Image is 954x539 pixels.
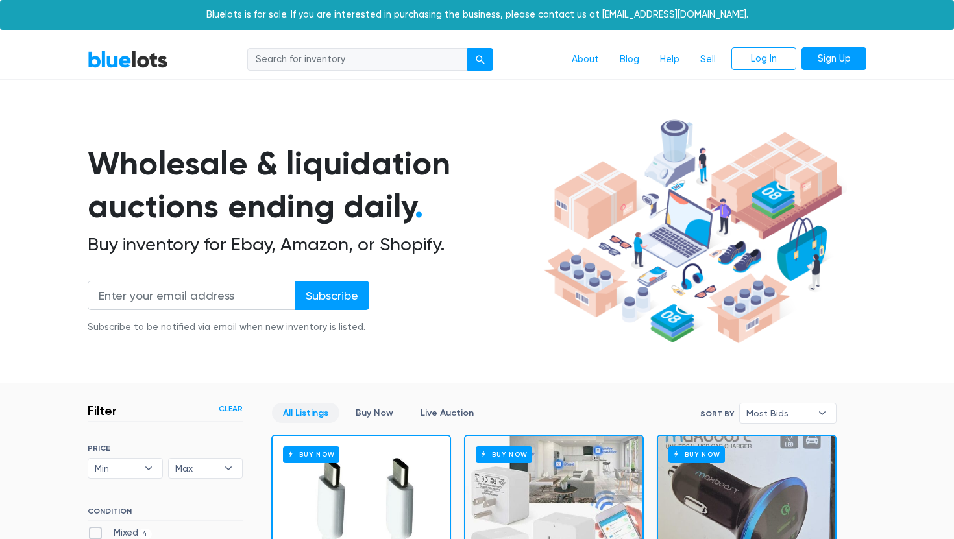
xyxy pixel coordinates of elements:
h6: Buy Now [283,446,339,462]
a: Log In [731,47,796,71]
input: Enter your email address [88,281,295,310]
h6: Buy Now [668,446,725,462]
input: Search for inventory [247,48,468,71]
span: . [415,187,423,226]
span: Most Bids [746,403,811,423]
label: Sort By [700,408,734,420]
h3: Filter [88,403,117,418]
b: ▾ [215,459,242,478]
a: Buy Now [345,403,404,423]
span: 4 [138,529,152,539]
a: Sell [690,47,726,72]
a: About [561,47,609,72]
a: All Listings [272,403,339,423]
h1: Wholesale & liquidation auctions ending daily [88,142,539,228]
div: Subscribe to be notified via email when new inventory is listed. [88,320,369,335]
a: Sign Up [801,47,866,71]
b: ▾ [135,459,162,478]
h6: Buy Now [476,446,532,462]
b: ▾ [809,403,836,423]
h6: CONDITION [88,507,243,521]
img: hero-ee84e7d0318cb26816c560f6b4441b76977f77a177738b4e94f68c95b2b83dbb.png [539,114,847,350]
span: Min [95,459,138,478]
input: Subscribe [295,281,369,310]
span: Max [175,459,218,478]
a: BlueLots [88,50,168,69]
a: Help [650,47,690,72]
a: Clear [219,403,243,414]
a: Blog [609,47,650,72]
h2: Buy inventory for Ebay, Amazon, or Shopify. [88,234,539,256]
a: Live Auction [410,403,485,423]
h6: PRICE [88,444,243,453]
